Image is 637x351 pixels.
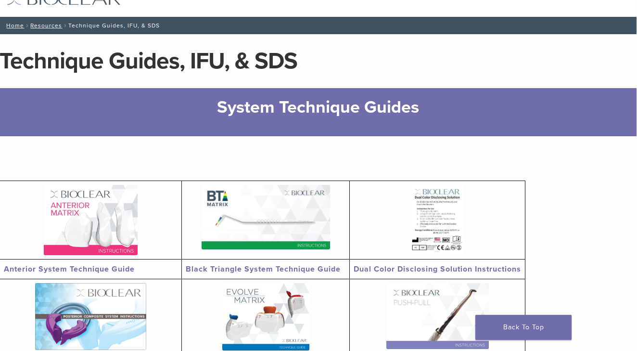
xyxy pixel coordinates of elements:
[354,264,521,274] a: Dual Color Disclosing Solution Instructions
[24,23,30,28] span: /
[30,22,62,29] a: Resources
[113,96,523,119] h2: System Technique Guides
[475,315,572,340] a: Back To Top
[186,264,341,274] a: Black Triangle System Technique Guide
[3,22,24,29] a: Home
[4,264,135,274] a: Anterior System Technique Guide
[62,23,68,28] span: /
